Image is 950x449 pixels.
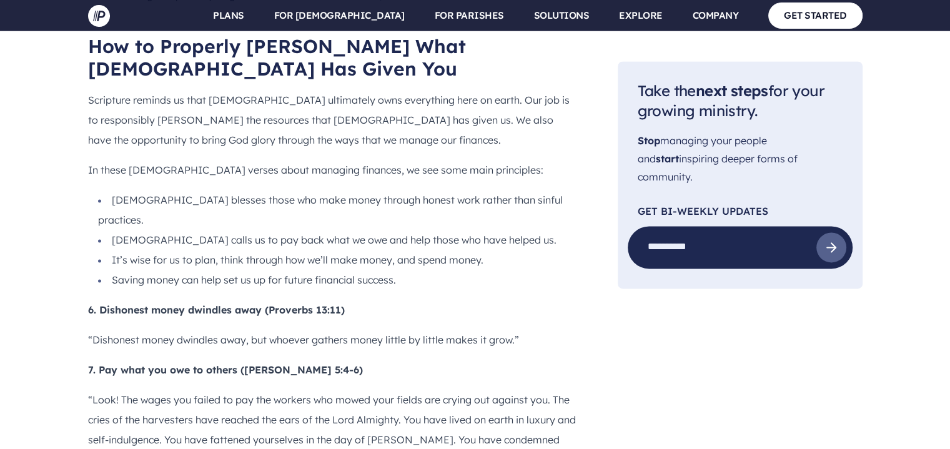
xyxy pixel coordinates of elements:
[88,160,578,180] p: In these [DEMOGRAPHIC_DATA] verses about managing finances, we see some main principles:
[696,81,768,100] span: next steps
[656,152,679,165] span: start
[88,35,578,80] h2: How to Properly [PERSON_NAME] What [DEMOGRAPHIC_DATA] Has Given You
[638,81,824,121] span: Take the for your growing ministry.
[638,132,843,186] p: managing your people and inspiring deeper forms of community.
[88,330,578,350] p: “Dishonest money dwindles away, but whoever gathers money little by little makes it grow.”
[638,206,843,216] p: Get Bi-Weekly Updates
[768,2,863,28] a: GET STARTED
[88,363,363,376] b: 7. Pay what you owe to others ([PERSON_NAME] 5:4-6)
[98,250,578,270] li: It’s wise for us to plan, think through how we’ll make money, and spend money.
[98,270,578,290] li: Saving money can help set us up for future financial success.
[98,190,578,230] li: [DEMOGRAPHIC_DATA] blesses those who make money through honest work rather than sinful practices.
[88,303,345,316] b: 6. Dishonest money dwindles away (Proverbs 13:11)
[98,230,578,250] li: [DEMOGRAPHIC_DATA] calls us to pay back what we owe and help those who have helped us.
[638,135,660,147] span: Stop
[88,90,578,150] p: Scripture reminds us that [DEMOGRAPHIC_DATA] ultimately owns everything here on earth. Our job is...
